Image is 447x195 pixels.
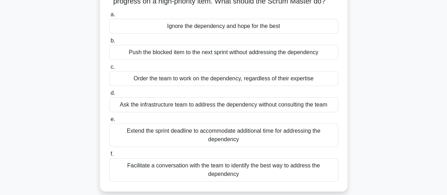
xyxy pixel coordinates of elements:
[109,124,338,147] div: Extend the sprint deadline to accommodate additional time for addressing the dependency
[111,151,114,157] span: f.
[111,64,115,70] span: c.
[109,158,338,182] div: Facilitate a conversation with the team to identify the best way to address the dependency
[111,116,115,122] span: e.
[111,11,115,17] span: a.
[109,71,338,86] div: Order the team to work on the dependency, regardless of their expertise
[109,45,338,60] div: Push the blocked item to the next sprint without addressing the dependency
[109,19,338,34] div: Ignore the dependency and hope for the best
[109,97,338,112] div: Ask the infrastructure team to address the dependency without consulting the team
[111,38,115,44] span: b.
[111,90,115,96] span: d.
